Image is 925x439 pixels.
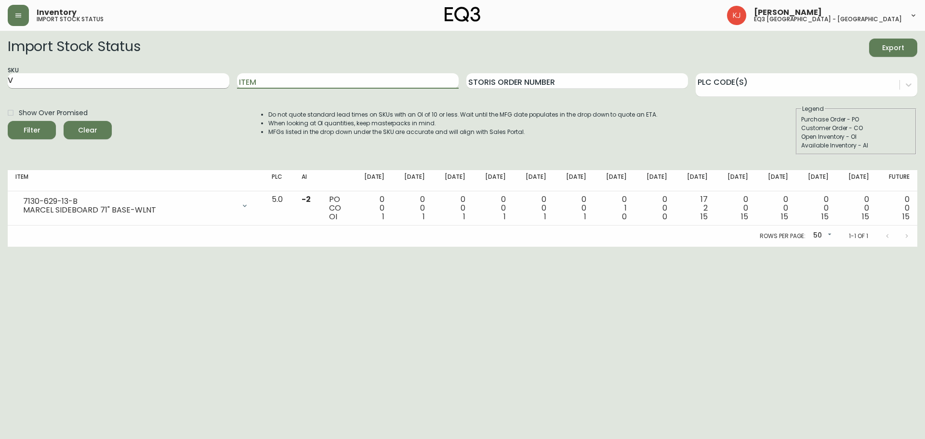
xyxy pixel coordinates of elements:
div: 17 2 [683,195,708,221]
span: 15 [821,211,829,222]
div: 0 0 [844,195,869,221]
th: [DATE] [675,170,715,191]
th: [DATE] [756,170,796,191]
h2: Import Stock Status [8,39,140,57]
span: 0 [622,211,627,222]
span: 15 [700,211,708,222]
span: Clear [71,124,104,136]
div: 7130-629-13-B [23,197,235,206]
div: 0 0 [400,195,425,221]
span: -2 [302,194,311,205]
th: Item [8,170,264,191]
span: 15 [862,211,869,222]
span: 15 [741,211,748,222]
div: 0 0 [723,195,748,221]
div: 0 1 [602,195,627,221]
th: [DATE] [514,170,554,191]
span: Export [877,42,910,54]
img: logo [445,7,480,22]
th: [DATE] [594,170,634,191]
div: 0 0 [521,195,546,221]
span: [PERSON_NAME] [754,9,822,16]
li: When looking at OI quantities, keep masterpacks in mind. [268,119,658,128]
th: AI [294,170,321,191]
span: 15 [781,211,788,222]
th: [DATE] [352,170,393,191]
span: 1 [503,211,506,222]
div: 0 0 [885,195,910,221]
span: 1 [584,211,586,222]
th: [DATE] [473,170,514,191]
span: 1 [544,211,546,222]
span: OI [329,211,337,222]
div: Available Inventory - AI [801,141,911,150]
span: Show Over Promised [19,108,88,118]
th: [DATE] [634,170,675,191]
div: 0 0 [360,195,385,221]
span: 1 [382,211,384,222]
button: Export [869,39,917,57]
th: [DATE] [715,170,756,191]
div: 0 0 [804,195,829,221]
div: 0 0 [481,195,506,221]
div: 0 0 [440,195,465,221]
img: 24a625d34e264d2520941288c4a55f8e [727,6,746,25]
th: [DATE] [554,170,595,191]
button: Filter [8,121,56,139]
div: MARCEL SIDEBOARD 71" BASE-WLNT [23,206,235,214]
div: 50 [809,228,833,244]
h5: eq3 [GEOGRAPHIC_DATA] - [GEOGRAPHIC_DATA] [754,16,902,22]
li: MFGs listed in the drop down under the SKU are accurate and will align with Sales Portal. [268,128,658,136]
th: [DATE] [796,170,836,191]
div: Customer Order - CO [801,124,911,133]
div: 0 0 [764,195,789,221]
button: Clear [64,121,112,139]
p: 1-1 of 1 [849,232,868,240]
td: 5.0 [264,191,294,226]
th: [DATE] [392,170,433,191]
li: Do not quote standard lead times on SKUs with an OI of 10 or less. Wait until the MFG date popula... [268,110,658,119]
legend: Legend [801,105,825,113]
th: PLC [264,170,294,191]
span: 0 [662,211,667,222]
div: Filter [24,124,40,136]
span: 1 [423,211,425,222]
h5: import stock status [37,16,104,22]
div: PO CO [329,195,344,221]
div: Purchase Order - PO [801,115,911,124]
span: 1 [463,211,465,222]
th: [DATE] [433,170,473,191]
div: 7130-629-13-BMARCEL SIDEBOARD 71" BASE-WLNT [15,195,256,216]
p: Rows per page: [760,232,806,240]
th: Future [877,170,917,191]
span: Inventory [37,9,77,16]
th: [DATE] [836,170,877,191]
div: Open Inventory - OI [801,133,911,141]
span: 15 [902,211,910,222]
div: 0 0 [642,195,667,221]
div: 0 0 [562,195,587,221]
